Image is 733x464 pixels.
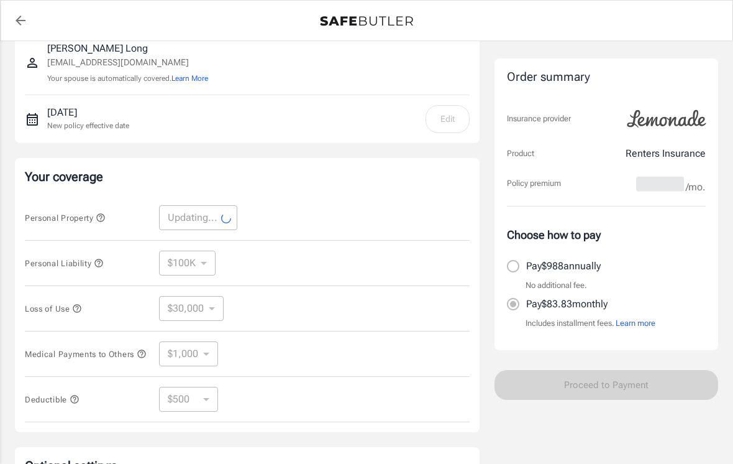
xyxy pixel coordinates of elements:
span: /mo. [686,179,706,196]
button: Medical Payments to Others [25,346,147,361]
img: Back to quotes [320,16,413,26]
button: Learn more [616,317,655,330]
p: Choose how to pay [507,226,706,243]
button: Personal Property [25,210,106,225]
p: Pay $988 annually [526,259,601,274]
span: Loss of Use [25,304,82,313]
button: Personal Liability [25,256,104,271]
p: Policy premium [507,177,561,190]
p: Product [507,147,534,160]
p: Renters Insurance [626,146,706,161]
div: Order summary [507,68,706,86]
p: [EMAIL_ADDRESS][DOMAIN_NAME] [47,56,208,69]
a: back to quotes [8,8,33,33]
button: Learn More [171,73,208,84]
svg: Insured person [25,55,40,70]
p: No additional fee. [526,279,587,292]
p: [DATE] [47,105,129,120]
p: Pay $83.83 monthly [526,297,608,312]
button: Deductible [25,392,80,407]
span: Medical Payments to Others [25,350,147,359]
button: Loss of Use [25,301,82,316]
p: Insurance provider [507,113,571,125]
span: Personal Property [25,213,106,223]
p: New policy effective date [47,120,129,131]
p: Your coverage [25,168,470,185]
p: Includes installment fees. [526,317,655,330]
p: [PERSON_NAME] Long [47,41,208,56]
svg: New policy start date [25,112,40,127]
span: Personal Liability [25,259,104,268]
span: Deductible [25,395,80,404]
p: Your spouse is automatically covered. [47,73,208,85]
img: Lemonade [620,101,713,136]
